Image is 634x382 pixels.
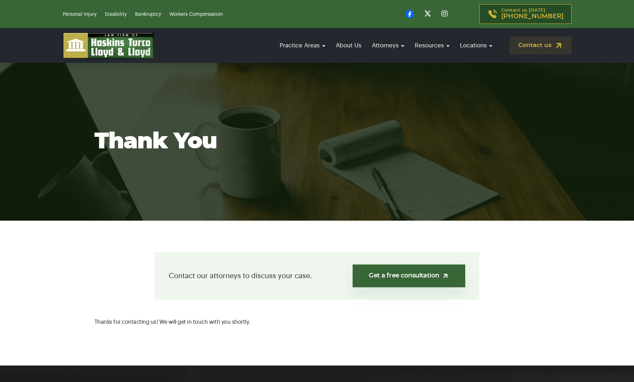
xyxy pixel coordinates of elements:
a: Workers Compensation [169,12,223,17]
a: Contact us [DATE][PHONE_NUMBER] [479,4,572,24]
a: Get a free consultation [353,264,465,287]
a: Attorneys [368,35,408,55]
a: Disability [105,12,127,17]
h1: Thank You [94,129,540,154]
a: Locations [456,35,496,55]
a: Resources [411,35,453,55]
a: About Us [332,35,365,55]
p: Thanks for contacting us! We will get in touch with you shortly. [94,317,540,327]
a: Contact us [510,36,572,54]
div: Contact our attorneys to discuss your case. [155,252,479,300]
img: logo [63,32,154,59]
a: Practice Areas [276,35,329,55]
p: Contact us [DATE] [501,8,563,20]
a: Personal Injury [63,12,96,17]
span: [PHONE_NUMBER] [501,13,563,20]
img: arrow-up-right-light.svg [442,272,449,280]
a: Bankruptcy [135,12,161,17]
